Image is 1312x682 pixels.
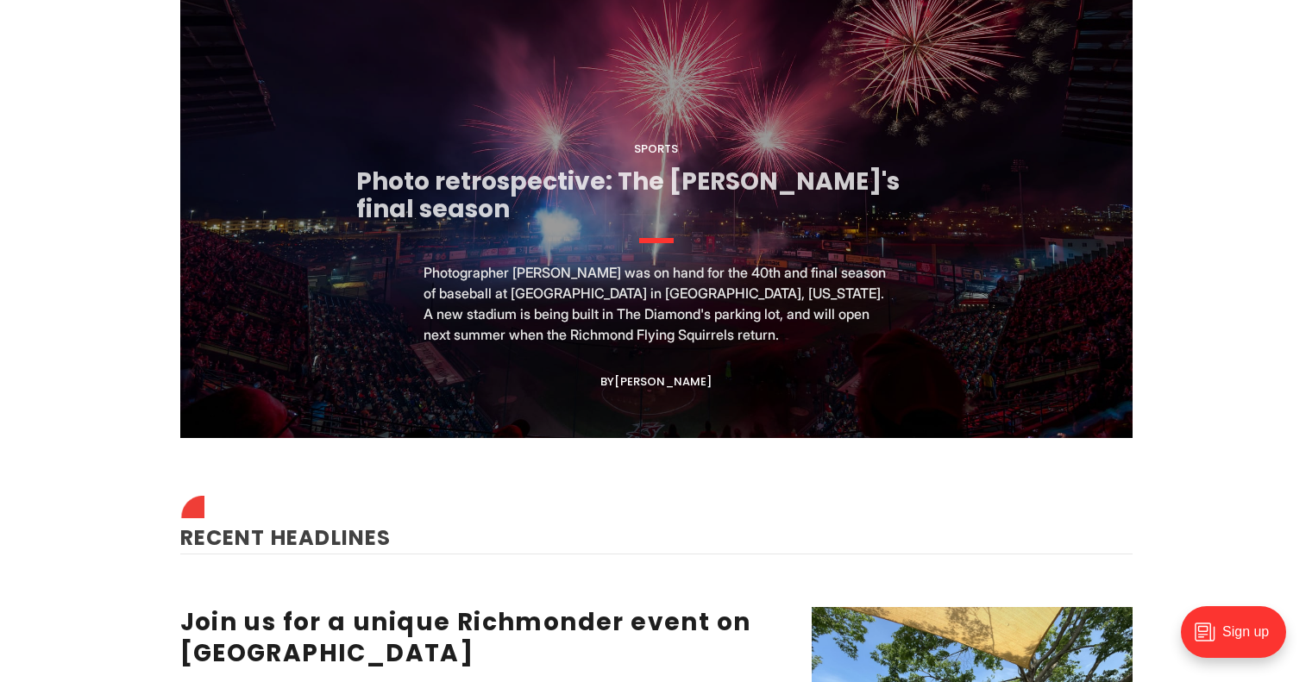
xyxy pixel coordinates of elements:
[180,500,1133,554] h2: Recent Headlines
[356,165,900,226] a: Photo retrospective: The [PERSON_NAME]'s final season
[424,262,889,345] p: Photographer [PERSON_NAME] was on hand for the 40th and final season of baseball at [GEOGRAPHIC_D...
[634,141,678,157] a: Sports
[614,373,712,390] a: [PERSON_NAME]
[180,605,751,670] a: Join us for a unique Richmonder event on [GEOGRAPHIC_DATA]
[600,375,712,388] div: By
[1166,598,1312,682] iframe: portal-trigger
